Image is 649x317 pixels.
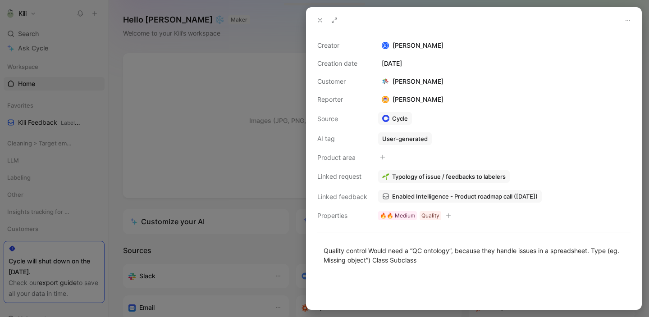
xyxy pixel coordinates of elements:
div: Customer [317,76,367,87]
div: D [383,43,388,49]
div: Reporter [317,94,367,105]
div: [PERSON_NAME] [378,94,447,105]
div: Quality [421,211,439,220]
div: Quality control Would need a “QC ontology”, because they handle issues in a spreadsheet. Type (eg... [324,246,624,265]
div: Properties [317,210,367,221]
span: Enabled Intelligence - Product roadmap call ([DATE]) [392,192,538,200]
div: Source [317,113,367,124]
div: Linked feedback [317,191,367,202]
div: [PERSON_NAME] [378,76,447,87]
div: [DATE] [378,58,631,69]
div: Product area [317,152,367,163]
img: avatar [383,97,388,103]
div: 🔥🔥 Medium [380,211,415,220]
div: Creator [317,40,367,51]
span: Typology of issue / feedbacks to labelers [392,172,506,181]
div: Linked request [317,171,367,182]
button: 🌱Typology of issue / feedbacks to labelers [378,170,510,183]
div: Creation date [317,58,367,69]
img: logo [382,78,389,85]
a: Cycle [378,112,412,125]
div: User-generated [382,135,428,143]
div: [PERSON_NAME] [378,40,631,51]
a: Enabled Intelligence - Product roadmap call ([DATE]) [378,190,542,203]
div: AI tag [317,133,367,144]
img: 🌱 [382,173,389,180]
